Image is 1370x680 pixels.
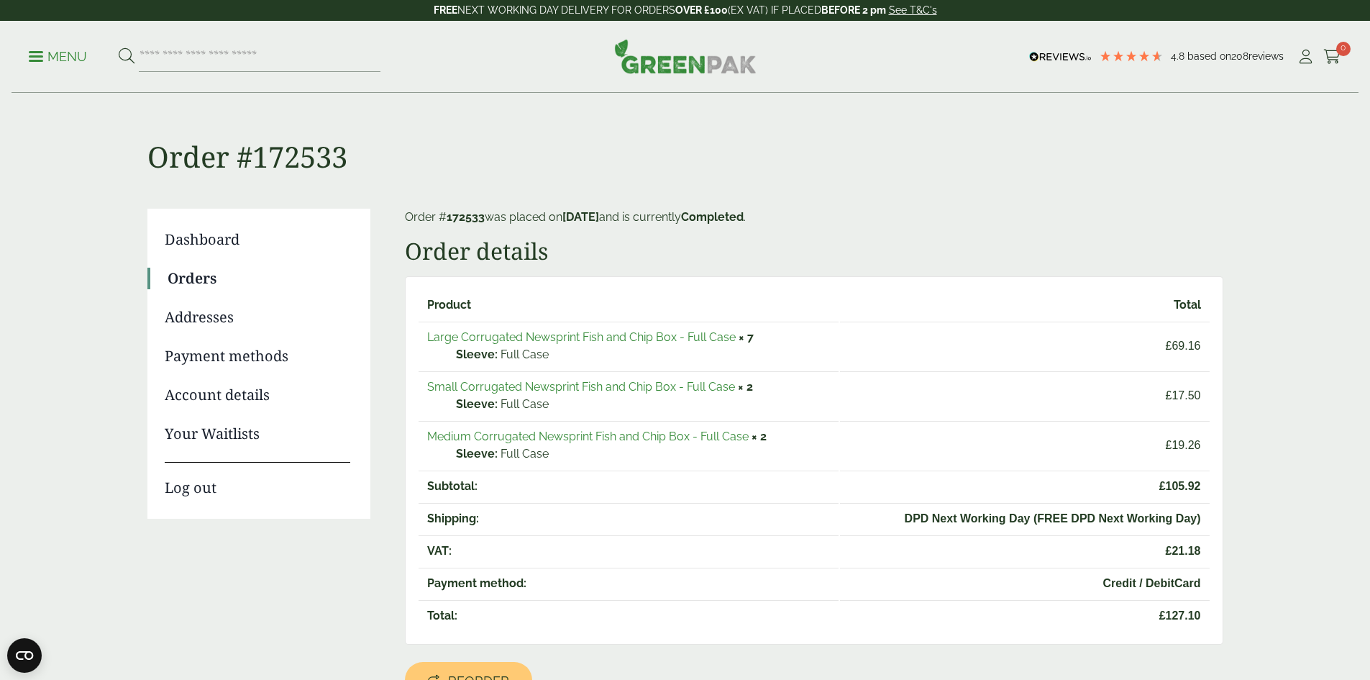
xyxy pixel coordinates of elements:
[419,600,839,631] th: Total:
[29,48,87,63] a: Menu
[738,380,753,394] strong: × 2
[165,384,350,406] a: Account details
[165,462,350,499] a: Log out
[849,478,1201,495] span: 105.92
[1323,50,1341,64] i: Cart
[456,445,830,463] p: Full Case
[447,210,485,224] mark: 172533
[456,396,498,413] strong: Sleeve:
[752,430,767,443] strong: × 2
[681,210,744,224] mark: Completed
[456,445,498,463] strong: Sleeve:
[889,4,937,16] a: See T&C's
[1166,389,1172,402] span: £
[1166,545,1172,557] span: £
[147,94,1223,174] h1: Order #172533
[1187,50,1231,62] span: Based on
[29,48,87,65] p: Menu
[614,39,757,73] img: GreenPak Supplies
[1248,50,1284,62] span: reviews
[1029,52,1092,62] img: REVIEWS.io
[1159,609,1166,622] span: £
[168,268,350,289] a: Orders
[840,503,1210,534] td: DPD Next Working Day (FREE DPD Next Working Day)
[165,423,350,445] a: Your Waitlists
[1166,389,1201,402] bdi: 17.50
[1166,340,1172,352] span: £
[419,535,839,566] th: VAT:
[165,307,350,328] a: Addresses
[1166,439,1172,451] span: £
[849,607,1201,625] span: 127.10
[434,4,457,16] strong: FREE
[456,396,830,413] p: Full Case
[1231,50,1248,62] span: 208
[1099,50,1164,63] div: 4.79 Stars
[1297,50,1315,64] i: My Account
[1166,340,1201,352] bdi: 69.16
[165,229,350,250] a: Dashboard
[419,290,839,320] th: Product
[821,4,886,16] strong: BEFORE 2 pm
[405,209,1223,226] p: Order # was placed on and is currently .
[840,290,1210,320] th: Total
[427,430,749,443] a: Medium Corrugated Newsprint Fish and Chip Box - Full Case
[849,543,1201,560] span: 21.18
[427,380,735,394] a: Small Corrugated Newsprint Fish and Chip Box - Full Case
[1336,42,1351,56] span: 0
[739,330,754,344] strong: × 7
[7,638,42,673] button: Open CMP widget
[1159,480,1166,492] span: £
[1323,46,1341,68] a: 0
[165,345,350,367] a: Payment methods
[419,568,839,599] th: Payment method:
[840,568,1210,599] td: Credit / DebitCard
[675,4,728,16] strong: OVER £100
[405,237,1223,265] h2: Order details
[427,330,736,344] a: Large Corrugated Newsprint Fish and Chip Box - Full Case
[456,346,830,363] p: Full Case
[562,210,599,224] mark: [DATE]
[456,346,498,363] strong: Sleeve:
[419,471,839,502] th: Subtotal:
[419,503,839,534] th: Shipping:
[1166,439,1201,451] bdi: 19.26
[1171,50,1187,62] span: 4.8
